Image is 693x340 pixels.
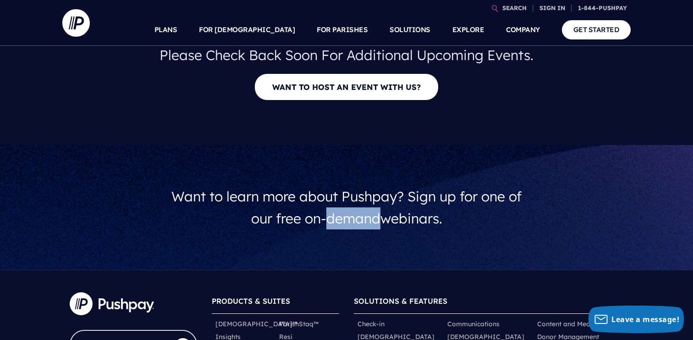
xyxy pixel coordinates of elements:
a: COMPANY [506,14,540,46]
a: ParishStaq™ [279,319,319,329]
h6: PRODUCTS & SUITES [212,292,339,314]
a: Check-in [357,319,385,329]
a: SOLUTIONS [390,14,430,46]
a: FOR PARISHES [317,14,368,46]
h6: SOLUTIONS & FEATURES [354,292,623,314]
button: Leave a message! [588,306,684,333]
a: Want to host an event with us? [254,73,439,100]
span: Want to learn more about Pushpay? Sign up for one of our free on-demand . [171,188,522,227]
h4: Please Check Back Soon For Additional Upcoming Events. [70,40,623,70]
a: PLANS [154,14,177,46]
a: webinars [380,210,439,227]
a: EXPLORE [452,14,484,46]
a: Content and Media [537,319,596,329]
a: Communications [447,319,500,329]
a: [DEMOGRAPHIC_DATA]™ [215,319,297,329]
a: FOR [DEMOGRAPHIC_DATA] [199,14,295,46]
span: Leave a message! [611,314,679,324]
a: GET STARTED [562,20,631,39]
